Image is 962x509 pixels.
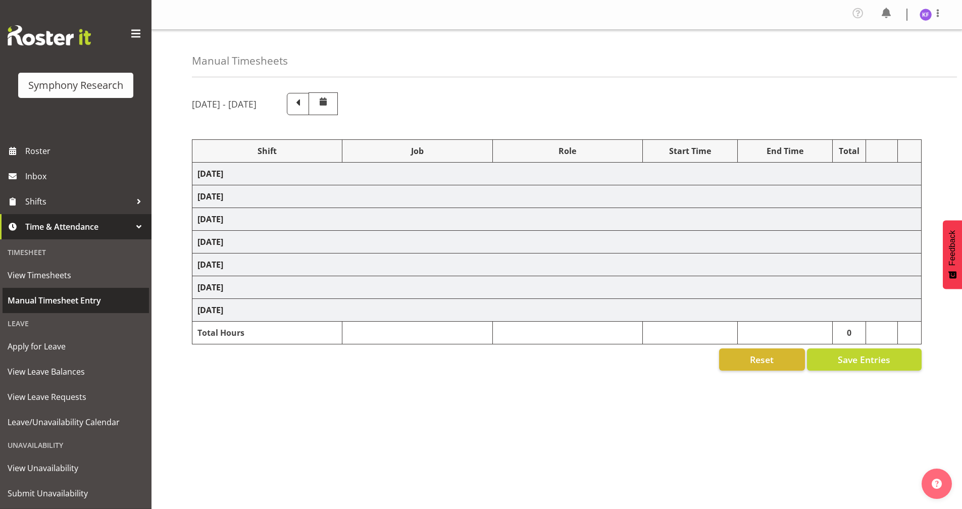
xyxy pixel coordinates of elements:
[347,145,487,157] div: Job
[25,194,131,209] span: Shifts
[8,25,91,45] img: Rosterit website logo
[3,334,149,359] a: Apply for Leave
[743,145,827,157] div: End Time
[3,481,149,506] a: Submit Unavailability
[3,455,149,481] a: View Unavailability
[197,145,337,157] div: Shift
[3,288,149,313] a: Manual Timesheet Entry
[8,364,144,379] span: View Leave Balances
[750,353,774,366] span: Reset
[3,313,149,334] div: Leave
[192,276,922,299] td: [DATE]
[192,163,922,185] td: [DATE]
[192,98,257,110] h5: [DATE] - [DATE]
[8,339,144,354] span: Apply for Leave
[192,253,922,276] td: [DATE]
[8,389,144,404] span: View Leave Requests
[838,353,890,366] span: Save Entries
[192,185,922,208] td: [DATE]
[3,263,149,288] a: View Timesheets
[948,230,957,266] span: Feedback
[192,322,342,344] td: Total Hours
[920,9,932,21] img: karrierae-frydenlund1891.jpg
[8,486,144,501] span: Submit Unavailability
[3,435,149,455] div: Unavailability
[932,479,942,489] img: help-xxl-2.png
[28,78,123,93] div: Symphony Research
[192,208,922,231] td: [DATE]
[25,219,131,234] span: Time & Attendance
[25,169,146,184] span: Inbox
[3,384,149,410] a: View Leave Requests
[648,145,732,157] div: Start Time
[8,293,144,308] span: Manual Timesheet Entry
[3,242,149,263] div: Timesheet
[3,410,149,435] a: Leave/Unavailability Calendar
[838,145,861,157] div: Total
[8,268,144,283] span: View Timesheets
[943,220,962,289] button: Feedback - Show survey
[719,348,805,371] button: Reset
[192,231,922,253] td: [DATE]
[498,145,637,157] div: Role
[3,359,149,384] a: View Leave Balances
[192,299,922,322] td: [DATE]
[807,348,922,371] button: Save Entries
[8,415,144,430] span: Leave/Unavailability Calendar
[25,143,146,159] span: Roster
[832,322,866,344] td: 0
[8,461,144,476] span: View Unavailability
[192,55,288,67] h4: Manual Timesheets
